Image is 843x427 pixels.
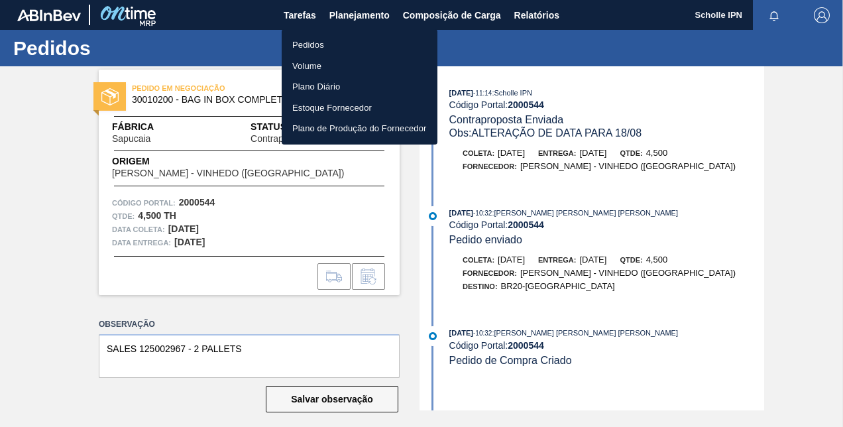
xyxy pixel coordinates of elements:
a: Volume [282,56,437,77]
a: Pedidos [282,34,437,56]
a: Plano de Produção do Fornecedor [282,118,437,139]
a: Estoque Fornecedor [282,97,437,119]
a: Plano Diário [282,76,437,97]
